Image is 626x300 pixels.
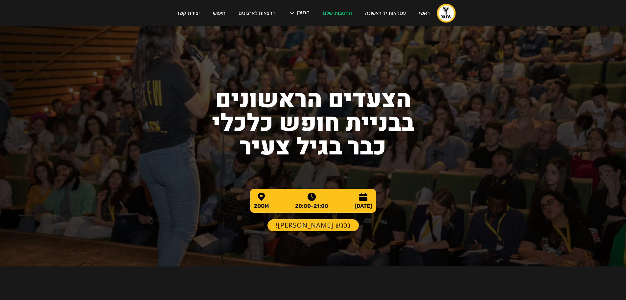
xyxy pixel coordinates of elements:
div: התוכן [282,3,316,23]
a: ראשי [412,4,436,22]
div: ZOOM [254,204,269,209]
a: יצירת קשר [170,4,206,22]
a: home [436,3,456,23]
a: נפגש [PERSON_NAME]! [267,219,359,231]
a: חיפוש [206,4,232,22]
a: ההטבות שלנו [316,4,359,22]
div: התוכן [297,10,310,16]
a: הרצאות לארגונים [232,4,282,22]
a: עסקאות יד ראשונה [359,4,412,22]
div: [DATE] [355,204,372,209]
div: 20:00-21:00 [295,204,328,209]
h1: הצעדים הראשונים בבניית חופש כלכלי כבר בגיל צעיר [198,88,428,159]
